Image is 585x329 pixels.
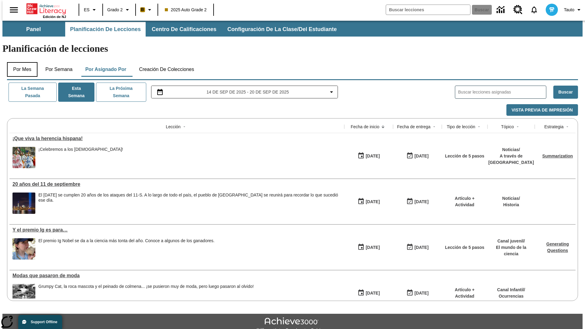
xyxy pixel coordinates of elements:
div: Fecha de inicio [351,124,379,130]
button: Por asignado por [80,62,131,77]
p: Artículo + Actividad [445,287,484,299]
div: [DATE] [366,198,380,206]
button: 09/21/25: Último día en que podrá accederse la lección [404,150,431,162]
div: Tópico [501,124,514,130]
p: Canal Infantil / [497,287,525,293]
div: Portada [27,2,66,19]
input: Buscar lecciones asignadas [458,88,546,97]
button: Escoja un nuevo avatar [542,2,562,18]
button: 09/14/25: Último día en que podrá accederse la lección [404,242,431,253]
button: Sort [181,123,188,130]
button: Lenguaje: ES, Selecciona un idioma [81,4,101,15]
a: Centro de recursos, Se abrirá en una pestaña nueva. [510,2,526,18]
div: Fecha de entrega [397,124,431,130]
div: [DATE] [366,289,380,297]
button: Creación de colecciones [134,62,199,77]
div: El 11 de septiembre de 2021 se cumplen 20 años de los ataques del 11-S. A lo largo de todo el paí... [38,193,341,214]
p: Lección de 5 pasos [445,153,484,159]
span: B [141,6,144,13]
p: Canal juvenil / [491,238,532,244]
div: Grumpy Cat, la roca mascota y el peinado de colmena... ¡se pusieron muy de moda, pero luego pasar... [38,284,254,289]
div: [DATE] [414,198,428,206]
p: El mundo de la ciencia [491,244,532,257]
svg: Collapse Date Range Filter [328,88,335,96]
span: Support Offline [31,320,57,324]
button: 07/19/25: Primer día en que estuvo disponible la lección [356,287,382,299]
div: El premio Ig Nobel se da a la ciencia más tonta del año. Conoce a algunos de los ganadores. [38,238,214,243]
button: Vista previa de impresión [506,104,578,116]
a: 20 años del 11 de septiembre, Lecciones [12,182,341,187]
a: ¡Que viva la herencia hispana!, Lecciones [12,136,341,141]
button: Sort [475,123,483,130]
button: Esta semana [58,83,94,102]
button: Configuración de la clase/del estudiante [222,22,342,37]
a: Y el premio Ig es para…, Lecciones [12,227,341,233]
button: Por semana [41,62,77,77]
p: Ocurrencias [497,293,525,299]
button: Sort [514,123,521,130]
button: 09/14/25: Primer día en que estuvo disponible la lección [356,242,382,253]
div: Lección [166,124,180,130]
div: Modas que pasaron de moda [12,273,341,278]
button: Perfil/Configuración [562,4,585,15]
button: 09/14/25: Primer día en que estuvo disponible la lección [356,196,382,207]
div: El premio Ig Nobel se da a la ciencia más tonta del año. Conoce a algunos de los ganadores. [38,238,214,260]
img: Tributo con luces en la ciudad de Nueva York desde el Parque Estatal Liberty (Nueva Jersey) [12,193,35,214]
div: Grumpy Cat, la roca mascota y el peinado de colmena... ¡se pusieron muy de moda, pero luego pasar... [38,284,254,305]
div: ¡Que viva la herencia hispana! [12,136,341,141]
p: Lección de 5 pasos [445,244,484,251]
button: Boost El color de la clase es anaranjado claro. Cambiar el color de la clase. [138,4,156,15]
img: dos filas de mujeres hispanas en un desfile que celebra la cultura hispana. Las mujeres lucen col... [12,147,35,168]
button: 06/30/26: Último día en que podrá accederse la lección [404,287,431,299]
img: avatar image [546,4,558,16]
span: Grado 2 [107,7,123,13]
button: Support Offline [18,315,62,329]
div: [DATE] [366,244,380,251]
p: Noticias / [502,195,520,202]
div: Subbarra de navegación [2,22,342,37]
h1: Planificación de lecciones [2,43,583,54]
div: 20 años del 11 de septiembre [12,182,341,187]
div: [DATE] [414,289,428,297]
span: ES [84,7,90,13]
button: Grado: Grado 2, Elige un grado [105,4,133,15]
button: 09/14/25: Último día en que podrá accederse la lección [404,196,431,207]
button: Centro de calificaciones [147,22,221,37]
button: Planificación de lecciones [65,22,146,37]
div: Estrategia [544,124,563,130]
span: Edición de NJ [43,15,66,19]
div: ¡Celebremos a los [DEMOGRAPHIC_DATA]! [38,147,123,152]
img: foto en blanco y negro de una chica haciendo girar unos hula-hulas en la década de 1950 [12,284,35,305]
div: Subbarra de navegación [2,21,583,37]
a: Modas que pasaron de moda, Lecciones [12,273,341,278]
div: El [DATE] se cumplen 20 años de los ataques del 11-S. A lo largo de todo el país, el pueblo de [G... [38,193,341,203]
button: Sort [379,123,387,130]
p: Noticias / [488,147,534,153]
input: Buscar campo [386,5,470,15]
button: Seleccione el intervalo de fechas opción del menú [154,88,335,96]
div: Tipo de lección [447,124,475,130]
p: Historia [502,202,520,208]
span: Tauto [564,7,574,13]
div: ¡Celebremos a los hispanoamericanos! [38,147,123,168]
a: Notificaciones [526,2,542,18]
button: La próxima semana [96,83,146,102]
div: [DATE] [414,152,428,160]
button: Buscar [553,86,578,99]
a: Summarization [542,154,573,158]
button: Abrir el menú lateral [5,1,23,19]
a: Generating Questions [546,242,569,253]
button: Por mes [7,62,37,77]
div: [DATE] [366,152,380,160]
button: Panel [3,22,64,37]
button: Sort [431,123,438,130]
button: 09/15/25: Primer día en que estuvo disponible la lección [356,150,382,162]
span: 2025 Auto Grade 2 [165,7,207,13]
button: Sort [564,123,571,130]
span: 14 de sep de 2025 - 20 de sep de 2025 [207,89,289,95]
a: Centro de información [493,2,510,18]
